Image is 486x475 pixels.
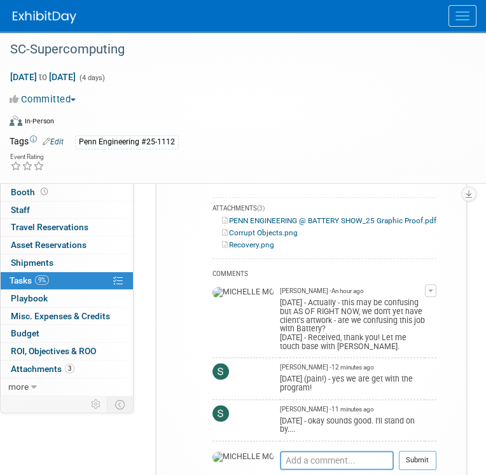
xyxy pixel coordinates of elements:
[280,287,364,296] span: [PERSON_NAME] - An hour ago
[212,287,274,298] img: MICHELLE MOYA
[10,154,45,160] div: Event Rating
[1,325,133,342] a: Budget
[1,361,133,378] a: Attachments3
[212,268,436,282] div: COMMENTS
[37,72,49,82] span: to
[65,364,74,373] span: 3
[8,382,29,392] span: more
[280,372,425,392] div: [DATE] (pain!) - yes we are get with the program!
[280,296,425,351] div: [DATE] - Actually - this may be confusing but AS OF RIGHT NOW, we don't yet have client's artwork...
[75,135,179,149] div: Penn Engineering #25-1112
[1,184,133,201] a: Booth
[10,275,49,286] span: Tasks
[222,216,436,225] a: PENN ENGINEERING @ BATTERY SHOW_25 Graphic Proof.pdf
[13,11,76,24] img: ExhibitDay
[10,114,461,133] div: Event Format
[222,228,298,237] a: Corrupt Objects.png
[1,202,133,219] a: Staff
[108,396,134,413] td: Toggle Event Tabs
[11,364,74,374] span: Attachments
[24,116,54,126] div: In-Person
[10,116,22,126] img: Format-Inperson.png
[1,343,133,360] a: ROI, Objectives & ROO
[212,405,229,422] img: Stephen Hurn
[10,135,64,149] td: Tags
[448,5,476,27] button: Menu
[1,378,133,396] a: more
[38,187,50,196] span: Booth not reserved yet
[280,414,425,434] div: [DATE] - okay sounds good. I'll stand on by....
[11,258,53,268] span: Shipments
[280,363,374,372] span: [PERSON_NAME] - 12 minutes ago
[1,237,133,254] a: Asset Reservations
[11,346,96,356] span: ROI, Objectives & ROO
[222,240,274,249] a: Recovery.png
[1,254,133,272] a: Shipments
[78,74,105,82] span: (4 days)
[43,137,64,146] a: Edit
[1,290,133,307] a: Playbook
[212,204,436,215] div: ATTACHMENTS
[212,363,229,380] img: Stephen Hurn
[11,222,88,232] span: Travel Reservations
[212,451,274,463] img: MICHELLE MOYA
[35,275,49,285] span: 9%
[11,328,39,338] span: Budget
[11,205,30,215] span: Staff
[11,311,110,321] span: Misc. Expenses & Credits
[1,308,133,325] a: Misc. Expenses & Credits
[10,93,81,106] button: Committed
[11,240,87,250] span: Asset Reservations
[85,396,108,413] td: Personalize Event Tab Strip
[399,451,436,470] button: Submit
[11,293,48,303] span: Playbook
[280,405,374,414] span: [PERSON_NAME] - 11 minutes ago
[11,187,50,197] span: Booth
[6,38,461,61] div: SC-Supercomputing
[257,205,265,212] span: (3)
[1,219,133,236] a: Travel Reservations
[10,71,76,83] span: [DATE] [DATE]
[1,272,133,289] a: Tasks9%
